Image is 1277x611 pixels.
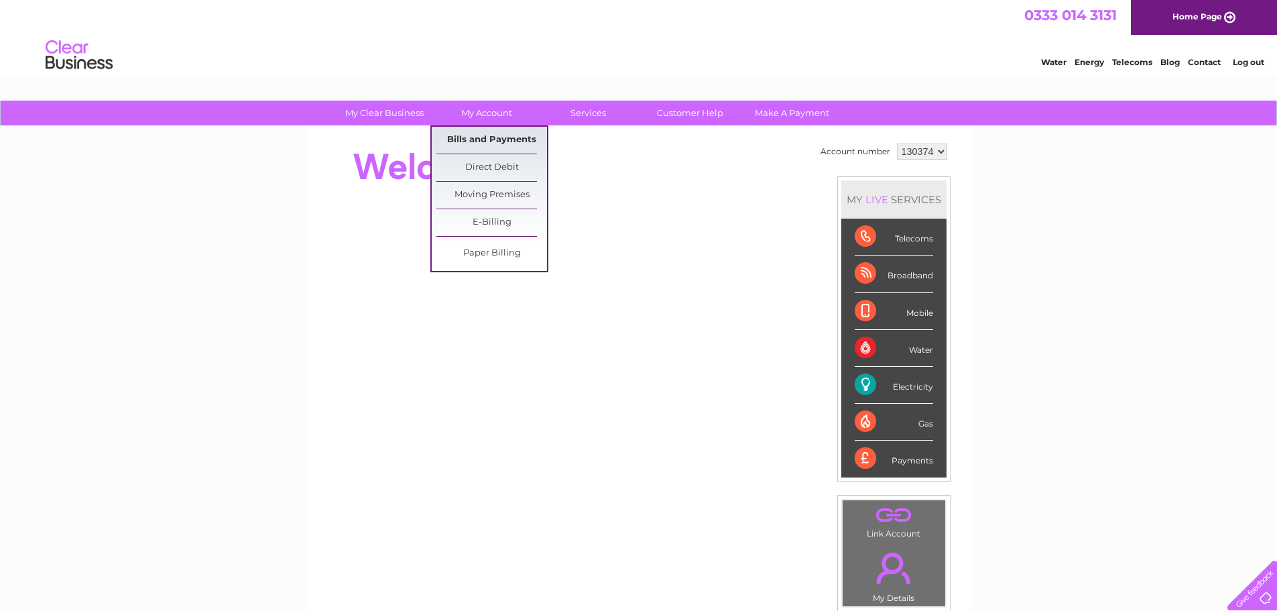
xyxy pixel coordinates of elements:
[855,330,933,367] div: Water
[1112,57,1152,67] a: Telecoms
[855,256,933,292] div: Broadband
[846,504,942,527] a: .
[846,545,942,592] a: .
[1160,57,1180,67] a: Blog
[817,140,894,163] td: Account number
[855,441,933,477] div: Payments
[1024,7,1117,23] a: 0333 014 3131
[436,127,547,154] a: Bills and Payments
[436,209,547,236] a: E-Billing
[1041,57,1067,67] a: Water
[841,180,947,219] div: MY SERVICES
[842,541,946,607] td: My Details
[855,367,933,404] div: Electricity
[431,101,542,125] a: My Account
[1075,57,1104,67] a: Energy
[1233,57,1264,67] a: Log out
[45,35,113,76] img: logo.png
[329,101,440,125] a: My Clear Business
[855,219,933,256] div: Telecoms
[737,101,847,125] a: Make A Payment
[863,193,891,206] div: LIVE
[436,154,547,181] a: Direct Debit
[842,500,946,542] td: Link Account
[436,182,547,209] a: Moving Premises
[855,293,933,330] div: Mobile
[855,404,933,441] div: Gas
[1188,57,1221,67] a: Contact
[436,240,547,267] a: Paper Billing
[635,101,745,125] a: Customer Help
[322,7,956,65] div: Clear Business is a trading name of Verastar Limited (registered in [GEOGRAPHIC_DATA] No. 3667643...
[533,101,644,125] a: Services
